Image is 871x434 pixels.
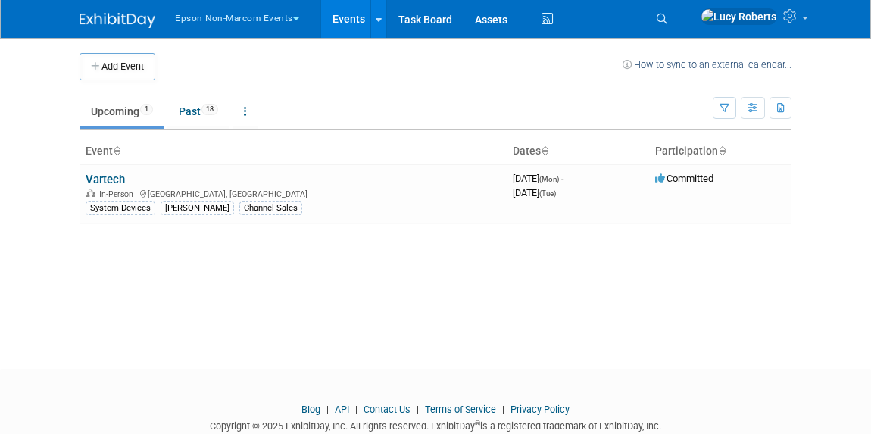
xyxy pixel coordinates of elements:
span: (Tue) [539,189,556,198]
a: Past18 [167,97,229,126]
img: Lucy Roberts [701,8,777,25]
img: ExhibitDay [80,13,155,28]
button: Add Event [80,53,155,80]
span: In-Person [99,189,138,199]
div: [GEOGRAPHIC_DATA], [GEOGRAPHIC_DATA] [86,187,501,199]
a: Terms of Service [425,404,496,415]
th: Participation [649,139,791,164]
span: | [413,404,423,415]
span: (Mon) [539,175,559,183]
div: [PERSON_NAME] [161,201,234,215]
a: Sort by Event Name [113,145,120,157]
a: Privacy Policy [510,404,570,415]
a: Blog [301,404,320,415]
a: Contact Us [364,404,411,415]
span: [DATE] [513,173,563,184]
span: | [323,404,332,415]
span: | [351,404,361,415]
span: 1 [140,104,153,115]
a: API [335,404,349,415]
a: Sort by Start Date [541,145,548,157]
span: | [498,404,508,415]
th: Dates [507,139,649,164]
span: [DATE] [513,187,556,198]
div: System Devices [86,201,155,215]
a: Upcoming1 [80,97,164,126]
span: Committed [655,173,713,184]
img: In-Person Event [86,189,95,197]
a: Sort by Participation Type [718,145,726,157]
a: How to sync to an external calendar... [623,59,791,70]
div: Channel Sales [239,201,302,215]
th: Event [80,139,507,164]
sup: ® [475,420,480,428]
span: - [561,173,563,184]
a: Vartech [86,173,125,186]
span: 18 [201,104,218,115]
